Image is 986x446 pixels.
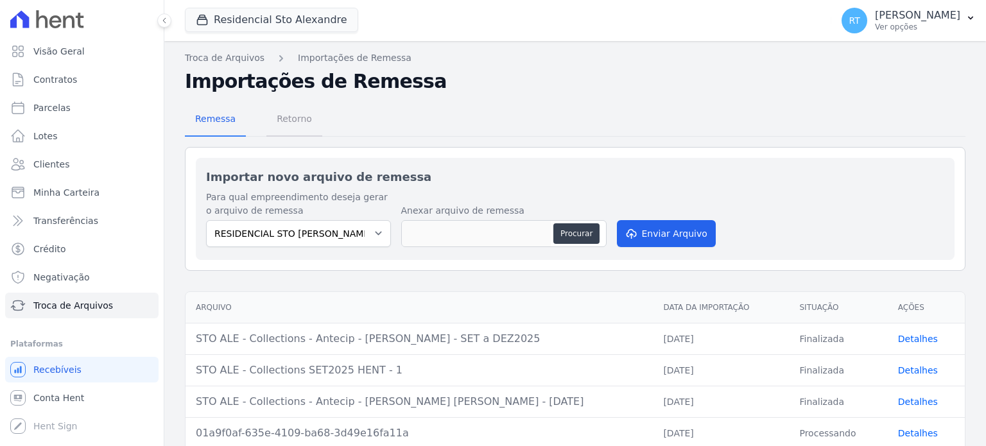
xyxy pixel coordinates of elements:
[789,354,887,386] td: Finalizada
[5,67,159,92] a: Contratos
[898,365,938,375] a: Detalhes
[185,8,358,32] button: Residencial Sto Alexandre
[33,391,84,404] span: Conta Hent
[5,208,159,234] a: Transferências
[5,95,159,121] a: Parcelas
[653,292,789,323] th: Data da Importação
[888,292,965,323] th: Ações
[898,334,938,344] a: Detalhes
[33,271,90,284] span: Negativação
[875,22,960,32] p: Ver opções
[185,70,965,93] h2: Importações de Remessa
[653,386,789,417] td: [DATE]
[5,151,159,177] a: Clientes
[196,394,643,409] div: STO ALE - Collections - Antecip - [PERSON_NAME] [PERSON_NAME] - [DATE]
[185,51,264,65] a: Troca de Arquivos
[33,214,98,227] span: Transferências
[653,354,789,386] td: [DATE]
[196,331,643,347] div: STO ALE - Collections - Antecip - [PERSON_NAME] - SET a DEZ2025
[186,292,653,323] th: Arquivo
[33,45,85,58] span: Visão Geral
[898,428,938,438] a: Detalhes
[187,106,243,132] span: Remessa
[298,51,411,65] a: Importações de Remessa
[206,168,944,185] h2: Importar novo arquivo de remessa
[875,9,960,22] p: [PERSON_NAME]
[33,130,58,142] span: Lotes
[206,191,391,218] label: Para qual empreendimento deseja gerar o arquivo de remessa
[5,385,159,411] a: Conta Hent
[898,397,938,407] a: Detalhes
[5,264,159,290] a: Negativação
[33,73,77,86] span: Contratos
[269,106,320,132] span: Retorno
[401,204,607,218] label: Anexar arquivo de remessa
[266,103,322,137] a: Retorno
[617,220,716,247] button: Enviar Arquivo
[33,299,113,312] span: Troca de Arquivos
[33,101,71,114] span: Parcelas
[5,293,159,318] a: Troca de Arquivos
[553,223,600,244] button: Procurar
[33,186,99,199] span: Minha Carteira
[33,158,69,171] span: Clientes
[5,39,159,64] a: Visão Geral
[789,292,887,323] th: Situação
[5,180,159,205] a: Minha Carteira
[185,103,246,137] a: Remessa
[33,243,66,255] span: Crédito
[5,357,159,382] a: Recebíveis
[5,123,159,149] a: Lotes
[33,363,82,376] span: Recebíveis
[196,425,643,441] div: 01a9f0af-635e-4109-ba68-3d49e16fa11a
[831,3,986,39] button: RT [PERSON_NAME] Ver opções
[5,236,159,262] a: Crédito
[196,363,643,378] div: STO ALE - Collections SET2025 HENT - 1
[789,386,887,417] td: Finalizada
[789,323,887,354] td: Finalizada
[10,336,153,352] div: Plataformas
[849,16,860,25] span: RT
[653,323,789,354] td: [DATE]
[185,51,965,65] nav: Breadcrumb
